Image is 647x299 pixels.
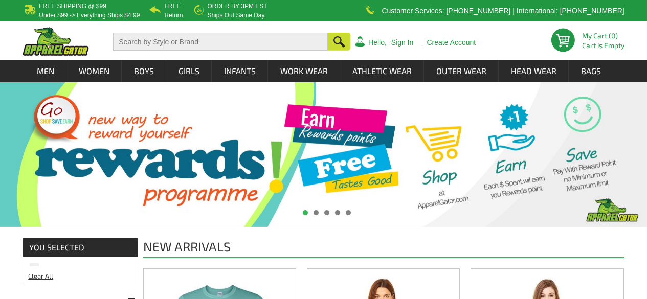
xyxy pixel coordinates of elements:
b: Order by 3PM EST [207,3,267,10]
b: Free Shipping @ $99 [39,3,106,10]
img: ApparelGator [23,27,89,56]
p: ships out same day. [207,12,267,18]
p: Return [164,12,183,18]
a: Work Wear [269,60,340,82]
a: Girls [167,60,211,82]
a: Bags [569,60,613,82]
a: Hello, [368,39,387,46]
p: Customer Services: [PHONE_NUMBER] | International: [PHONE_NUMBER] [382,8,624,14]
input: Search by Style or Brand [113,33,328,51]
a: Athletic Wear [341,60,423,82]
a: Men [25,60,66,82]
span: YOU SELECTED [23,238,138,257]
a: Clear All [28,272,53,280]
a: Outer Wear [425,60,498,82]
li: My Cart (0) [582,32,620,39]
a: Infants [212,60,267,82]
b: Free [164,3,181,10]
p: under $99 -> everything ships $4.99 [39,12,140,18]
a: Create Account [427,39,476,46]
a: Head Wear [499,60,568,82]
a: Women [67,60,121,82]
a: Sign In [391,39,414,46]
h1: New Arrivals [143,240,231,253]
a: Boys [122,60,166,82]
span: Cart is Empty [582,42,624,49]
